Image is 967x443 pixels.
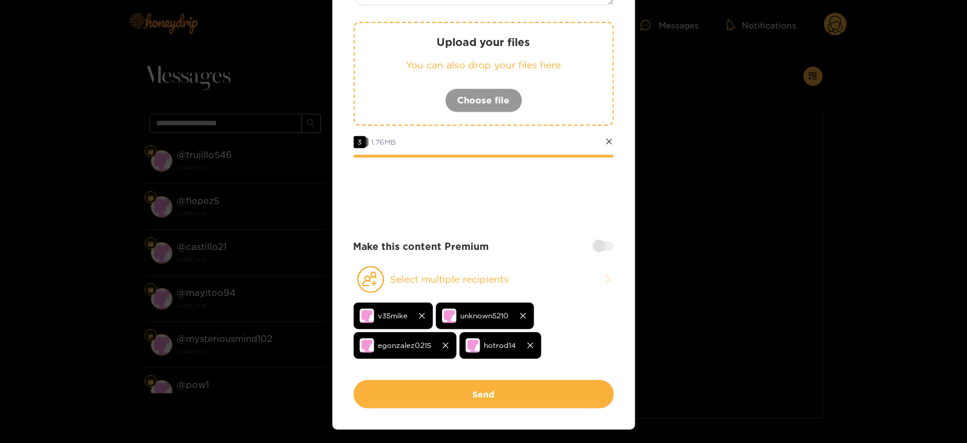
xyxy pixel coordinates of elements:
[378,309,408,323] span: v35mike
[379,58,589,72] p: You can also drop your files here
[354,266,614,294] button: Select multiple recipients
[378,338,432,352] span: egonzalez0215
[354,380,614,409] button: Send
[354,136,366,148] span: 3
[484,338,517,352] span: hotrod14
[372,138,397,146] span: 1.76 MB
[360,309,374,323] img: no-avatar.png
[379,35,589,49] p: Upload your files
[445,88,523,113] button: Choose file
[360,338,374,353] img: no-avatar.png
[442,309,457,323] img: no-avatar.png
[354,240,489,254] strong: Make this content Premium
[466,338,480,353] img: no-avatar.png
[461,309,509,323] span: unknown5210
